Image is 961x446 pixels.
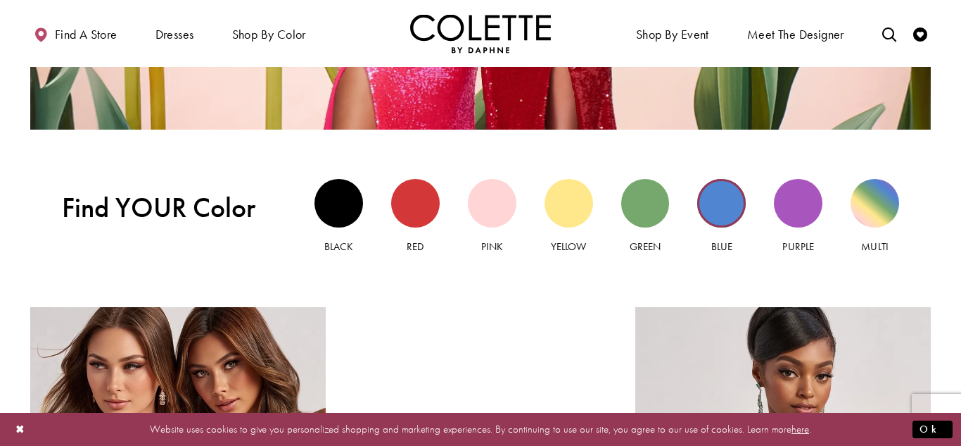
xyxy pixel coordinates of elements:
span: Multi [861,240,888,254]
a: Meet the designer [744,14,848,53]
span: Shop By Event [632,14,713,53]
span: Red [407,240,424,254]
a: Visit Home Page [410,14,551,53]
span: Meet the designer [747,27,844,42]
span: Find a store [55,27,117,42]
div: Pink view [468,179,516,228]
span: Shop By Event [636,27,709,42]
span: Find YOUR Color [62,192,283,224]
a: here [791,422,809,436]
a: Purple view Purple [774,179,822,254]
div: Green view [621,179,670,228]
span: Green [630,240,661,254]
a: Black view Black [314,179,363,254]
img: Colette by Daphne [410,14,551,53]
a: Blue view Blue [697,179,746,254]
button: Submit Dialog [912,421,953,438]
a: Multi view Multi [851,179,899,254]
span: Shop by color [229,14,310,53]
div: Yellow view [545,179,593,228]
div: Black view [314,179,363,228]
div: Purple view [774,179,822,228]
a: Pink view Pink [468,179,516,254]
span: Dresses [155,27,194,42]
span: Blue [711,240,732,254]
span: Purple [782,240,813,254]
p: Website uses cookies to give you personalized shopping and marketing experiences. By continuing t... [101,420,860,439]
a: Check Wishlist [910,14,931,53]
span: Yellow [551,240,586,254]
span: Pink [481,240,503,254]
a: Toggle search [879,14,900,53]
div: Red view [391,179,440,228]
a: Green view Green [621,179,670,254]
button: Close Dialog [8,417,32,442]
a: Yellow view Yellow [545,179,593,254]
span: Black [324,240,353,254]
a: Red view Red [391,179,440,254]
span: Shop by color [232,27,306,42]
span: Dresses [152,14,198,53]
div: Multi view [851,179,899,228]
a: Find a store [30,14,120,53]
div: Blue view [697,179,746,228]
